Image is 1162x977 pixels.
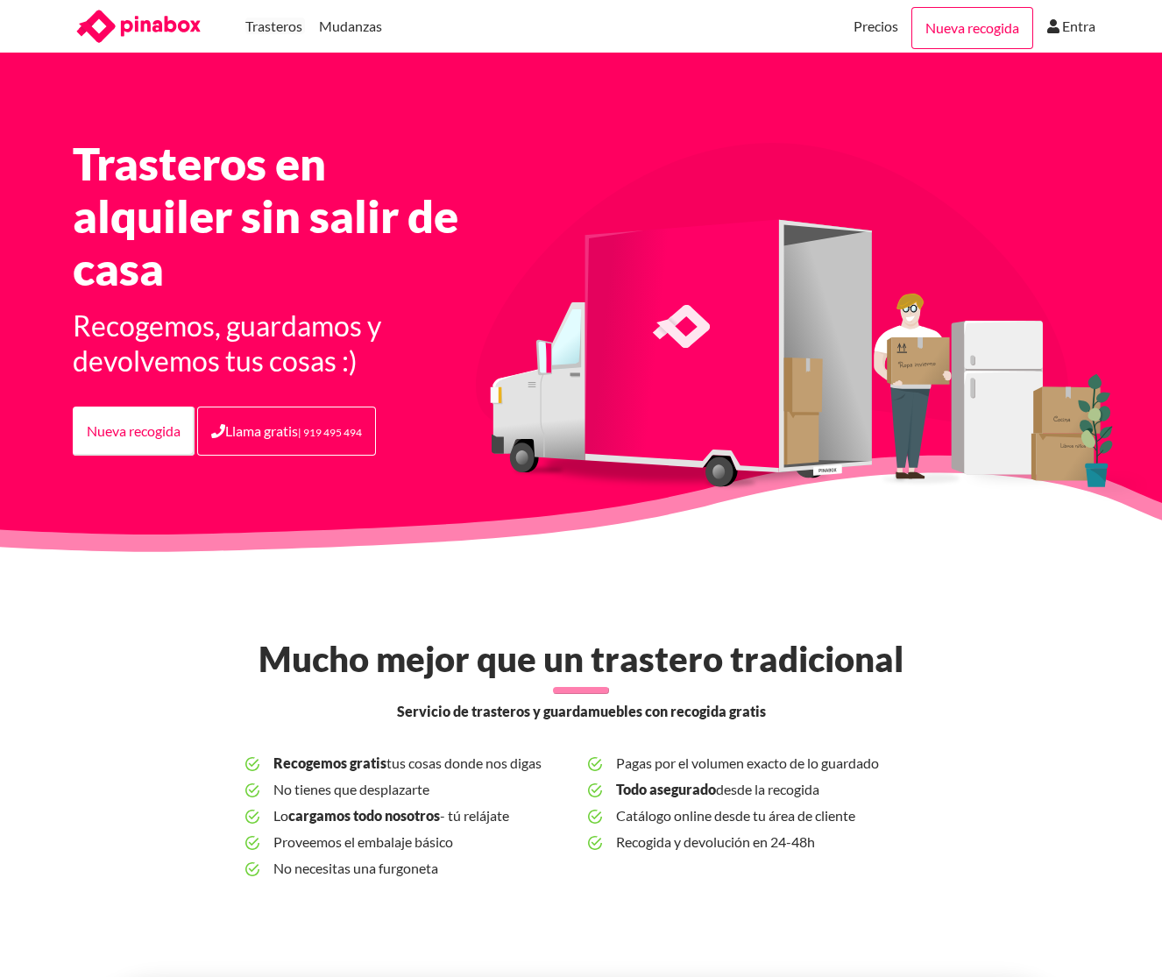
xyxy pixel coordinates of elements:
[273,750,574,776] span: tus cosas donde nos digas
[288,807,440,824] b: cargamos todo nosotros
[62,638,1100,680] h2: Mucho mejor que un trastero tradicional
[911,7,1033,49] a: Nueva recogida
[298,426,362,439] small: | 919 495 494
[73,137,486,294] h1: Trasteros en alquiler sin salir de casa
[616,829,917,855] span: Recogida y devolución en 24-48h
[273,829,574,855] span: Proveemos el embalaje básico
[616,750,917,776] span: Pagas por el volumen exacto de lo guardado
[616,803,917,829] span: Catálogo online desde tu área de cliente
[197,407,376,456] a: Llama gratis| 919 495 494
[616,781,716,797] b: Todo asegurado
[397,701,766,722] span: Servicio de trasteros y guardamuebles con recogida gratis
[273,855,574,881] span: No necesitas una furgoneta
[273,803,574,829] span: Lo - tú relájate
[273,754,386,771] b: Recogemos gratis
[73,407,195,456] a: Nueva recogida
[73,308,486,379] h3: Recogemos, guardamos y devolvemos tus cosas :)
[273,776,574,803] span: No tienes que desplazarte
[616,776,917,803] span: desde la recogida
